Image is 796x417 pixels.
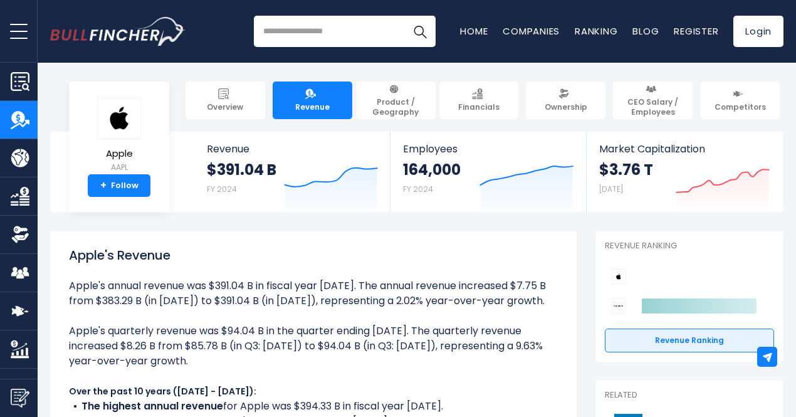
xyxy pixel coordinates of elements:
img: Sony Group Corporation competitors logo [611,298,626,314]
a: Revenue [273,82,352,119]
span: Employees [403,143,573,155]
li: Apple's quarterly revenue was $94.04 B in the quarter ending [DATE]. The quarterly revenue increa... [69,324,558,369]
p: Related [605,390,774,401]
a: Market Capitalization $3.76 T [DATE] [587,132,782,213]
a: Home [460,24,488,38]
a: +Follow [88,174,150,197]
a: Apple AAPL [97,97,142,175]
a: Revenue Ranking [605,329,774,352]
img: Bullfincher logo [50,17,186,46]
small: AAPL [97,162,141,173]
strong: 164,000 [403,160,461,179]
a: Employees 164,000 FY 2024 [390,132,585,213]
span: Overview [207,102,243,112]
span: Financials [458,102,500,112]
small: [DATE] [599,184,623,194]
p: Revenue Ranking [605,241,774,251]
a: Ownership [526,82,605,119]
b: The highest annual revenue [81,399,223,413]
small: FY 2024 [207,184,237,194]
li: for Apple was $394.33 B in fiscal year [DATE]. [69,399,558,414]
img: Apple competitors logo [611,269,626,284]
strong: $391.04 B [207,160,276,179]
span: Market Capitalization [599,143,770,155]
span: Revenue [207,143,378,155]
img: Ownership [11,225,29,244]
span: Competitors [715,102,766,112]
span: Apple [97,149,141,159]
a: Ranking [575,24,617,38]
a: Blog [632,24,659,38]
a: CEO Salary / Employees [613,82,693,119]
a: Product / Geography [356,82,436,119]
button: Search [404,16,436,47]
a: Register [674,24,718,38]
a: Go to homepage [50,17,185,46]
a: Competitors [700,82,780,119]
a: Revenue $391.04 B FY 2024 [194,132,390,213]
strong: + [100,180,107,191]
a: Login [733,16,783,47]
li: Apple's annual revenue was $391.04 B in fiscal year [DATE]. The annual revenue increased $7.75 B ... [69,278,558,309]
a: Financials [439,82,519,119]
span: CEO Salary / Employees [619,97,687,117]
span: Revenue [295,102,330,112]
span: Product / Geography [362,97,430,117]
span: Ownership [545,102,587,112]
b: Over the past 10 years ([DATE] - [DATE]): [69,385,256,398]
small: FY 2024 [403,184,433,194]
h1: Apple's Revenue [69,246,558,265]
a: Overview [186,82,265,119]
a: Companies [503,24,560,38]
strong: $3.76 T [599,160,653,179]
